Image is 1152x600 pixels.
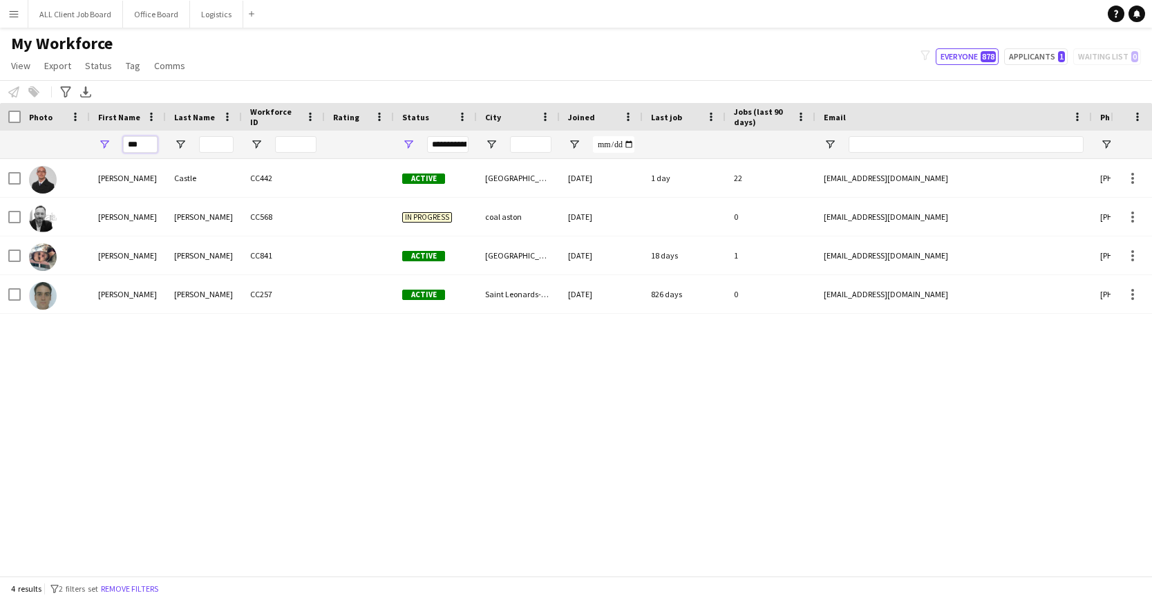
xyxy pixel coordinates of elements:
[29,205,57,232] img: Matthew Foster
[981,51,996,62] span: 878
[643,275,726,313] div: 826 days
[250,138,263,151] button: Open Filter Menu
[485,138,498,151] button: Open Filter Menu
[90,236,166,274] div: [PERSON_NAME]
[824,138,836,151] button: Open Filter Menu
[1100,138,1113,151] button: Open Filter Menu
[560,159,643,197] div: [DATE]
[726,236,815,274] div: 1
[815,275,1092,313] div: [EMAIL_ADDRESS][DOMAIN_NAME]
[402,112,429,122] span: Status
[734,106,791,127] span: Jobs (last 90 days)
[77,84,94,100] app-action-btn: Export XLSX
[28,1,123,28] button: ALL Client Job Board
[11,33,113,54] span: My Workforce
[402,138,415,151] button: Open Filter Menu
[166,236,242,274] div: [PERSON_NAME]
[190,1,243,28] button: Logistics
[477,198,560,236] div: coal aston
[59,583,98,594] span: 2 filters set
[402,174,445,184] span: Active
[568,112,595,122] span: Joined
[1058,51,1065,62] span: 1
[90,159,166,197] div: [PERSON_NAME]
[123,1,190,28] button: Office Board
[333,112,359,122] span: Rating
[57,84,74,100] app-action-btn: Advanced filters
[85,59,112,72] span: Status
[643,236,726,274] div: 18 days
[166,275,242,313] div: [PERSON_NAME]
[477,236,560,274] div: [GEOGRAPHIC_DATA]
[120,57,146,75] a: Tag
[560,275,643,313] div: [DATE]
[1100,112,1124,122] span: Phone
[79,57,117,75] a: Status
[29,166,57,194] img: Mathew Castle
[1004,48,1068,65] button: Applicants1
[250,106,300,127] span: Workforce ID
[651,112,682,122] span: Last job
[560,198,643,236] div: [DATE]
[815,198,1092,236] div: [EMAIL_ADDRESS][DOMAIN_NAME]
[726,159,815,197] div: 22
[123,136,158,153] input: First Name Filter Input
[402,212,452,223] span: In progress
[815,159,1092,197] div: [EMAIL_ADDRESS][DOMAIN_NAME]
[166,198,242,236] div: [PERSON_NAME]
[726,275,815,313] div: 0
[149,57,191,75] a: Comms
[174,112,215,122] span: Last Name
[11,59,30,72] span: View
[242,236,325,274] div: CC841
[90,275,166,313] div: [PERSON_NAME]
[154,59,185,72] span: Comms
[560,236,643,274] div: [DATE]
[477,275,560,313] div: Saint Leonards-on-sea
[98,138,111,151] button: Open Filter Menu
[29,112,53,122] span: Photo
[242,198,325,236] div: CC568
[174,138,187,151] button: Open Filter Menu
[726,198,815,236] div: 0
[98,112,140,122] span: First Name
[849,136,1084,153] input: Email Filter Input
[477,159,560,197] div: [GEOGRAPHIC_DATA]
[936,48,999,65] button: Everyone878
[485,112,501,122] span: City
[568,138,580,151] button: Open Filter Menu
[824,112,846,122] span: Email
[199,136,234,153] input: Last Name Filter Input
[44,59,71,72] span: Export
[402,290,445,300] span: Active
[126,59,140,72] span: Tag
[90,198,166,236] div: [PERSON_NAME]
[510,136,551,153] input: City Filter Input
[29,282,57,310] img: Matthew Plummer
[242,159,325,197] div: CC442
[815,236,1092,274] div: [EMAIL_ADDRESS][DOMAIN_NAME]
[593,136,634,153] input: Joined Filter Input
[402,251,445,261] span: Active
[98,581,161,597] button: Remove filters
[39,57,77,75] a: Export
[6,57,36,75] a: View
[29,243,57,271] img: Matthew Giles
[643,159,726,197] div: 1 day
[166,159,242,197] div: Castle
[242,275,325,313] div: CC257
[275,136,317,153] input: Workforce ID Filter Input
